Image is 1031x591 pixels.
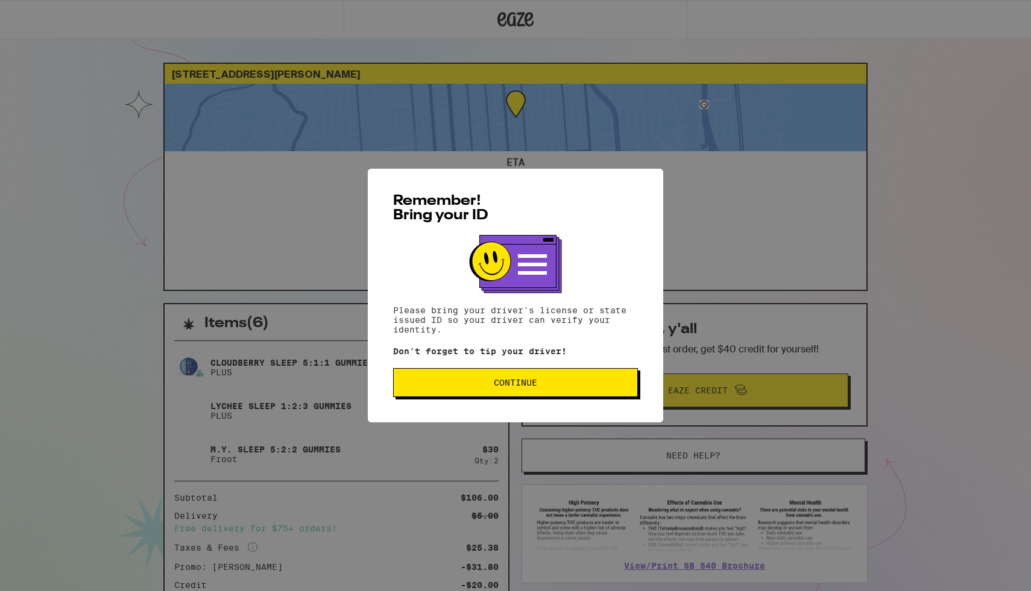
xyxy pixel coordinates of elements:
[494,378,537,387] span: Continue
[393,305,638,334] p: Please bring your driver's license or state issued ID so your driver can verify your identity.
[393,346,638,356] p: Don't forget to tip your driver!
[7,8,87,18] span: Hi. Need any help?
[393,368,638,397] button: Continue
[393,194,488,223] span: Remember! Bring your ID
